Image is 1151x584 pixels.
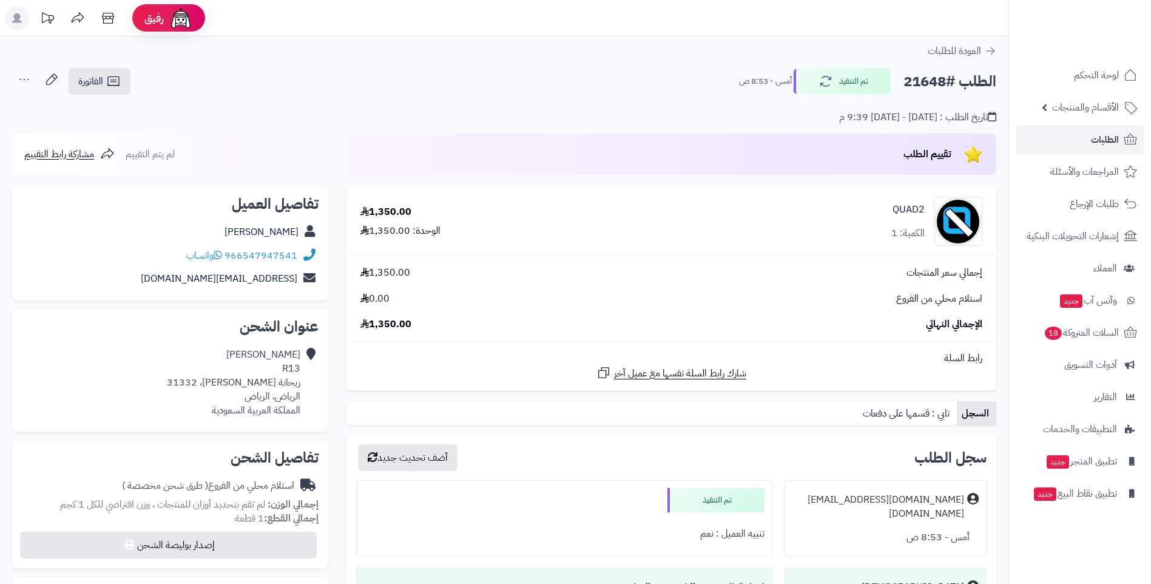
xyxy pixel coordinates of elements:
[141,271,297,286] a: [EMAIL_ADDRESS][DOMAIN_NAME]
[903,147,951,161] span: تقييم الطلب
[1033,485,1117,502] span: تطبيق نقاط البيع
[896,292,982,306] span: استلام محلي من الفروع
[360,292,390,306] span: 0.00
[1016,447,1144,476] a: تطبيق المتجرجديد
[235,511,319,526] small: 1 قطعة
[1016,222,1144,251] a: إشعارات التحويلات البنكية
[1016,382,1144,412] a: التقارير
[1091,131,1119,148] span: الطلبات
[24,147,115,161] a: مشاركة رابط التقييم
[360,205,411,219] div: 1,350.00
[1047,455,1069,469] span: جديد
[1045,453,1117,470] span: تطبيق المتجر
[1068,31,1139,56] img: logo-2.png
[24,147,94,161] span: مشاركة رابط التقييم
[351,351,991,365] div: رابط السلة
[891,226,925,240] div: الكمية: 1
[614,367,746,381] span: شارك رابط السلة نفسها مع عميل آخر
[1016,189,1144,219] a: طلبات الإرجاع
[1016,318,1144,347] a: السلات المتروكة18
[893,203,925,217] a: QUAD2
[360,266,410,280] span: 1,350.00
[1093,260,1117,277] span: العملاء
[914,450,987,465] h3: سجل الطلب
[1052,99,1119,116] span: الأقسام والمنتجات
[224,225,299,239] a: [PERSON_NAME]
[1094,389,1117,406] span: التقارير
[739,75,792,87] small: أمس - 8:53 ص
[1043,421,1117,438] span: التطبيقات والخدمات
[60,497,265,512] span: لم تقم بتحديد أوزان للمنتجات ، وزن افتراضي للكل 1 كجم
[906,266,982,280] span: إجمالي سعر المنتجات
[69,68,130,95] a: الفاتورة
[169,6,193,30] img: ai-face.png
[667,488,765,512] div: تم التنفيذ
[360,317,411,331] span: 1,350.00
[1045,327,1062,340] span: 18
[224,248,297,263] a: 966547947541
[22,450,319,465] h2: تفاصيل الشحن
[144,11,164,25] span: رفيق
[1060,294,1082,308] span: جديد
[928,44,996,58] a: العودة للطلبات
[1027,228,1119,245] span: إشعارات التحويلات البنكية
[264,511,319,526] strong: إجمالي القطع:
[167,348,300,417] div: [PERSON_NAME] R13 ريحانة [PERSON_NAME]، 31332 الرياض، الرياض المملكة العربية السعودية
[1016,350,1144,379] a: أدوات التسويق
[358,444,457,471] button: أضف تحديث جديد
[78,74,103,89] span: الفاتورة
[792,493,964,521] div: [DOMAIN_NAME][EMAIL_ADDRESS][DOMAIN_NAME]
[186,248,222,263] a: واتساب
[32,6,62,33] a: تحديثات المنصة
[122,478,208,493] span: ( طرق شحن مخصصة )
[22,197,319,211] h2: تفاصيل العميل
[1050,163,1119,180] span: المراجعات والأسئلة
[1016,125,1144,154] a: الطلبات
[1059,292,1117,309] span: وآتس آب
[1074,67,1119,84] span: لوحة التحكم
[928,44,981,58] span: العودة للطلبات
[957,401,996,426] a: السجل
[934,197,982,246] img: no_image-90x90.png
[1016,479,1144,508] a: تطبيق نقاط البيعجديد
[1016,415,1144,444] a: التطبيقات والخدمات
[926,317,982,331] span: الإجمالي النهائي
[839,110,996,124] div: تاريخ الطلب : [DATE] - [DATE] 9:39 م
[268,497,319,512] strong: إجمالي الوزن:
[122,479,294,493] div: استلام محلي من الفروع
[1034,487,1056,501] span: جديد
[792,526,979,549] div: أمس - 8:53 ص
[858,401,957,426] a: تابي : قسمها على دفعات
[20,532,317,559] button: إصدار بوليصة الشحن
[1016,286,1144,315] a: وآتس آبجديد
[596,365,746,381] a: شارك رابط السلة نفسها مع عميل آخر
[794,69,891,94] button: تم التنفيذ
[1070,195,1119,212] span: طلبات الإرجاع
[1044,324,1119,341] span: السلات المتروكة
[364,522,765,546] div: تنبيه العميل : نعم
[1064,356,1117,373] span: أدوات التسويق
[1016,61,1144,90] a: لوحة التحكم
[1016,254,1144,283] a: العملاء
[903,69,996,94] h2: الطلب #21648
[126,147,175,161] span: لم يتم التقييم
[22,319,319,334] h2: عنوان الشحن
[360,224,440,238] div: الوحدة: 1,350.00
[1016,157,1144,186] a: المراجعات والأسئلة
